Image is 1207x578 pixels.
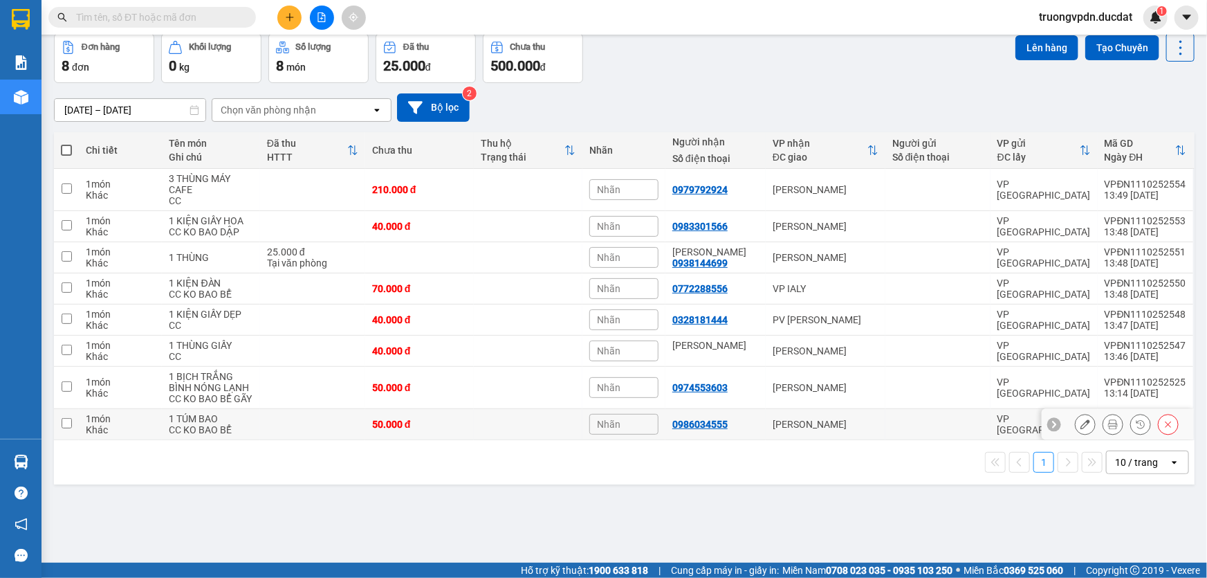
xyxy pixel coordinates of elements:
span: Nhãn [597,283,620,294]
div: CC [169,195,252,206]
div: Chi tiết [86,145,155,156]
div: Thu hộ [481,138,564,149]
span: 0 [169,57,176,74]
div: 1 THÙNG GIẤY [169,340,252,351]
div: 40.000 đ [372,345,467,356]
div: 1 THÙNG [169,252,252,263]
div: 10 / trang [1115,455,1158,469]
th: Toggle SortBy [1098,132,1193,169]
div: VPĐN1110252525 [1105,377,1186,388]
span: Miền Bắc [964,563,1063,578]
div: VP [GEOGRAPHIC_DATA] [997,278,1091,300]
div: 0983301566 [672,221,728,232]
th: Toggle SortBy [474,132,582,169]
div: Khác [86,190,155,201]
div: Sửa đơn hàng [1075,414,1096,435]
div: Khác [86,289,155,300]
div: CC [169,320,252,331]
sup: 1 [1157,6,1167,16]
button: file-add [310,6,334,30]
div: 40.000 đ [372,314,467,325]
div: LỌ LEM [672,340,759,351]
button: Lên hàng [1015,35,1078,60]
span: | [658,563,661,578]
div: VPĐN1110252551 [1105,246,1186,258]
span: đơn [72,62,89,73]
span: Nhãn [597,184,620,195]
div: VPĐN1110252547 [1105,340,1186,351]
button: aim [342,6,366,30]
div: 1 món [86,340,155,351]
div: 1 KIỆN GIẤY HOA [169,215,252,226]
strong: 0901 900 568 [130,39,241,65]
button: Bộ lọc [397,93,470,122]
div: 70.000 đ [372,283,467,294]
span: Nhãn [597,314,620,325]
img: icon-new-feature [1150,11,1162,24]
span: Nhãn [597,345,620,356]
div: 0979792924 [672,184,728,195]
div: VP [GEOGRAPHIC_DATA] [997,309,1091,331]
div: Người gửi [892,138,984,149]
strong: 0901 936 968 [9,61,77,74]
div: 13:48 [DATE] [1105,258,1186,269]
svg: open [1169,457,1180,468]
th: Toggle SortBy [991,132,1098,169]
span: message [15,549,28,562]
strong: 0931 600 979 [50,46,118,59]
strong: 0901 933 179 [130,67,198,80]
strong: [PERSON_NAME]: [130,39,216,52]
span: aim [349,12,358,22]
strong: 0708 023 035 - 0935 103 250 [826,565,952,576]
span: ĐỨC ĐẠT GIA LAI [59,13,194,33]
div: VP gửi [997,138,1080,149]
div: HTTT [267,152,347,163]
div: [PERSON_NAME] [773,382,878,393]
button: Đơn hàng8đơn [54,33,154,83]
img: warehouse-icon [14,455,28,469]
svg: open [371,105,383,116]
span: truongvpdn.ducdat [1028,8,1143,26]
div: Khác [86,258,155,269]
div: VPĐN1110252553 [1105,215,1186,226]
button: caret-down [1174,6,1199,30]
span: 500.000 [490,57,540,74]
div: VP nhận [773,138,867,149]
img: warehouse-icon [14,90,28,105]
div: ĐC giao [773,152,867,163]
span: Nhãn [597,382,620,393]
div: 0328181444 [672,314,728,325]
span: VP GỬI: [9,87,69,106]
div: 13:48 [DATE] [1105,289,1186,300]
div: Tên món [169,138,252,149]
div: [PERSON_NAME] [773,184,878,195]
div: 13:49 [DATE] [1105,190,1186,201]
button: Số lượng8món [268,33,369,83]
span: 8 [62,57,69,74]
div: VP IALY [773,283,878,294]
div: [PERSON_NAME] [773,252,878,263]
span: món [286,62,306,73]
div: CC KO BAO BỂ GÃY [169,393,252,404]
div: CC KO BAO BỂ [169,424,252,435]
div: [PERSON_NAME] [773,345,878,356]
div: Khác [86,424,155,435]
div: Khác [86,351,155,362]
span: Nhãn [597,252,620,263]
div: CC KO BAO DẬP [169,226,252,237]
div: 13:46 [DATE] [1105,351,1186,362]
div: Người nhận [672,136,759,147]
div: 25.000 đ [267,246,358,258]
span: Nhãn [597,419,620,430]
div: ĐC lấy [997,152,1080,163]
div: CC [169,351,252,362]
div: Số lượng [296,42,331,52]
div: [PERSON_NAME] [773,419,878,430]
div: Khác [86,226,155,237]
span: Miền Nam [782,563,952,578]
div: Khác [86,388,155,399]
input: Select a date range. [55,99,205,121]
div: Ngày ĐH [1105,152,1175,163]
div: [PERSON_NAME] [773,221,878,232]
span: file-add [317,12,326,22]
